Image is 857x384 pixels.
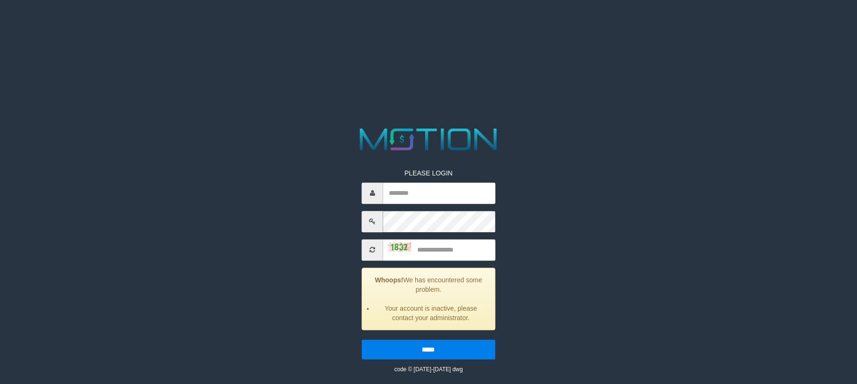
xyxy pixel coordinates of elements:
p: PLEASE LOGIN [362,168,495,178]
img: captcha [388,242,411,252]
small: code © [DATE]-[DATE] dwg [394,366,463,373]
li: Your account is inactive, please contact your administrator. [374,304,488,323]
strong: Whoops! [375,276,403,284]
img: MOTION_logo.png [353,124,503,154]
div: We has encountered some problem. [362,268,495,330]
